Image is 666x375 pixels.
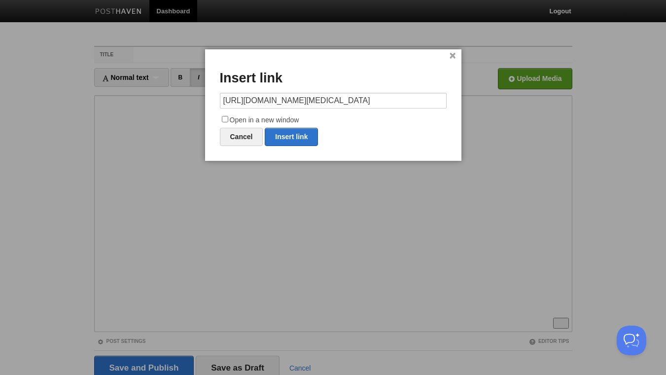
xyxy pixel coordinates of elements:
[220,71,447,86] h3: Insert link
[220,128,263,146] a: Cancel
[220,114,447,126] label: Open in a new window
[222,116,228,122] input: Open in a new window
[617,326,646,355] iframe: Help Scout Beacon - Open
[450,53,456,59] a: ×
[265,128,318,146] a: Insert link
